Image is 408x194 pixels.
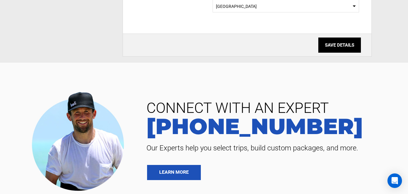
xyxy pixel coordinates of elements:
span: Our Experts help you select trips, build custom packages, and more. [142,143,399,153]
img: contact our team [27,87,133,194]
span: [GEOGRAPHIC_DATA] [216,3,356,9]
input: SAVE DETAILS [318,38,361,53]
div: Open Intercom Messenger [387,173,402,188]
a: [PHONE_NUMBER] [142,115,399,137]
span: CONNECT WITH AN EXPERT [142,101,399,115]
a: LEARN MORE [147,165,201,180]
